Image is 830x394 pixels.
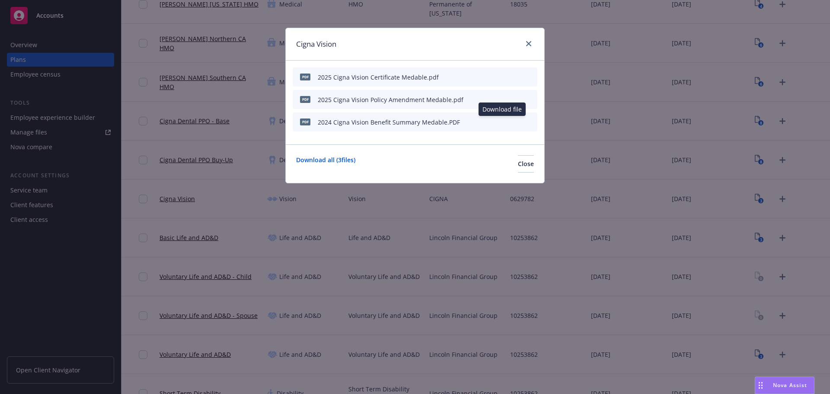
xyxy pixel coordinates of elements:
span: Nova Assist [773,381,807,389]
div: Download file [479,103,526,116]
button: preview file [512,73,520,82]
div: 2025 Cigna Vision Certificate Medable.pdf [318,73,439,82]
button: preview file [512,118,520,127]
button: archive file [527,73,534,82]
span: pdf [300,74,310,80]
span: Close [518,160,534,168]
h1: Cigna Vision [296,38,336,50]
div: Drag to move [755,377,766,394]
button: Nova Assist [755,377,814,394]
div: 2024 Cigna Vision Benefit Summary Medable.PDF [318,118,460,127]
span: PDF [300,119,310,125]
button: download file [498,73,505,82]
div: 2025 Cigna Vision Policy Amendment Medable.pdf [318,95,463,104]
span: pdf [300,96,310,103]
button: archive file [527,95,534,104]
button: download file [498,95,505,104]
a: close [524,38,534,49]
button: Close [518,155,534,173]
button: preview file [512,95,520,104]
button: archive file [527,118,534,127]
a: Download all ( 3 files) [296,155,355,173]
button: download file [498,118,505,127]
